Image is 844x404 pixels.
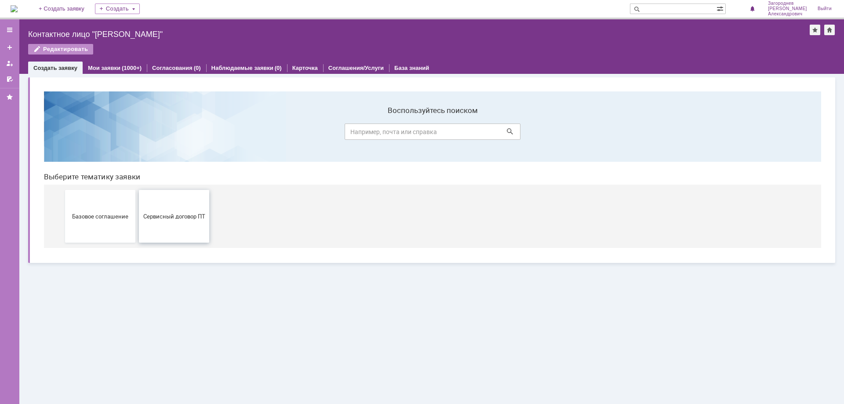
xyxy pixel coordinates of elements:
[3,72,17,86] a: Мои согласования
[328,65,384,71] a: Соглашения/Услуги
[292,65,318,71] a: Карточка
[824,25,835,35] div: Сделать домашней страницей
[275,65,282,71] div: (0)
[28,30,810,39] div: Контактное лицо "[PERSON_NAME]"
[95,4,140,14] div: Создать
[122,65,142,71] div: (1000+)
[194,65,201,71] div: (0)
[7,88,784,97] header: Выберите тематику заявки
[33,65,77,71] a: Создать заявку
[308,39,484,55] input: Например, почта или справка
[31,128,96,135] span: Базовое соглашение
[308,22,484,30] label: Воспользуйтесь поиском
[768,6,807,11] span: [PERSON_NAME]
[3,56,17,70] a: Мои заявки
[152,65,193,71] a: Согласования
[102,106,172,158] button: Сервисный договор ПТ
[28,106,98,158] button: Базовое соглашение
[88,65,120,71] a: Мои заявки
[394,65,429,71] a: База знаний
[810,25,820,35] div: Добавить в избранное
[3,40,17,55] a: Создать заявку
[717,4,725,12] span: Расширенный поиск
[105,128,170,135] span: Сервисный договор ПТ
[768,1,807,6] span: Загороднев
[768,11,807,17] span: Александрович
[211,65,273,71] a: Наблюдаемые заявки
[11,5,18,12] img: logo
[11,5,18,12] a: Перейти на домашнюю страницу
